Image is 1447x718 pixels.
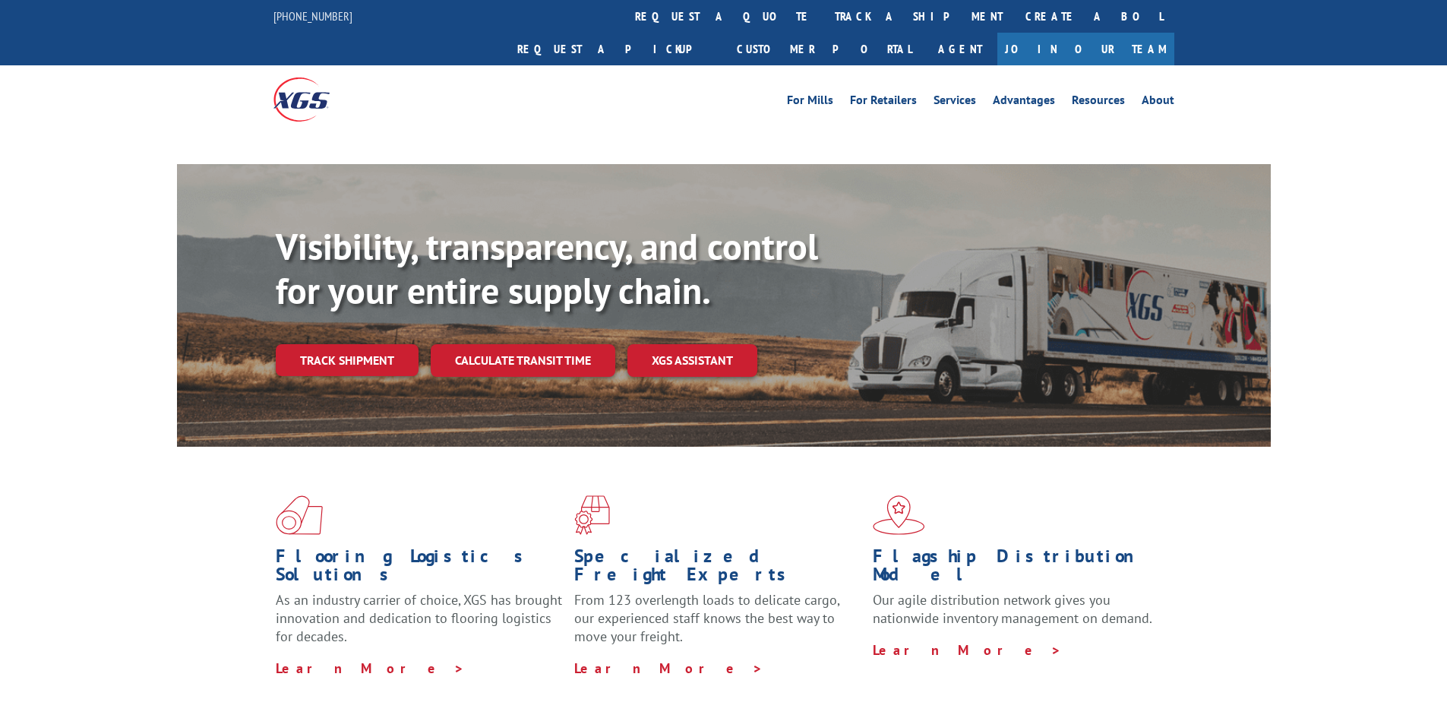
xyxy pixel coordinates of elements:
h1: Flooring Logistics Solutions [276,547,563,591]
a: Request a pickup [506,33,725,65]
img: xgs-icon-flagship-distribution-model-red [873,495,925,535]
a: XGS ASSISTANT [627,344,757,377]
a: Services [934,94,976,111]
b: Visibility, transparency, and control for your entire supply chain. [276,223,818,314]
a: About [1142,94,1174,111]
span: As an industry carrier of choice, XGS has brought innovation and dedication to flooring logistics... [276,591,562,645]
a: Agent [923,33,997,65]
img: xgs-icon-total-supply-chain-intelligence-red [276,495,323,535]
a: Customer Portal [725,33,923,65]
h1: Specialized Freight Experts [574,547,861,591]
a: Learn More > [873,641,1062,659]
a: Advantages [993,94,1055,111]
a: [PHONE_NUMBER] [273,8,352,24]
span: Our agile distribution network gives you nationwide inventory management on demand. [873,591,1152,627]
a: Calculate transit time [431,344,615,377]
a: Track shipment [276,344,419,376]
a: Resources [1072,94,1125,111]
a: Learn More > [574,659,763,677]
a: Join Our Team [997,33,1174,65]
img: xgs-icon-focused-on-flooring-red [574,495,610,535]
a: Learn More > [276,659,465,677]
a: For Mills [787,94,833,111]
h1: Flagship Distribution Model [873,547,1160,591]
p: From 123 overlength loads to delicate cargo, our experienced staff knows the best way to move you... [574,591,861,659]
a: For Retailers [850,94,917,111]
